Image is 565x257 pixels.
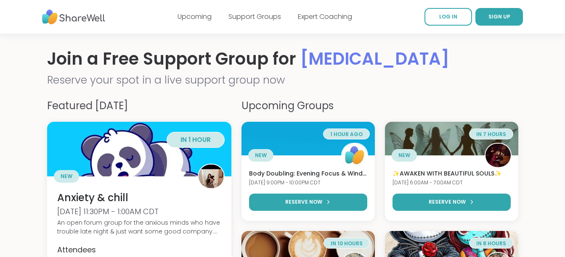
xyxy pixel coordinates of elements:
div: [DATE] 11:30PM - 1:00AM CDT [57,206,221,217]
span: NEW [398,152,410,159]
a: RESERVE NOW [393,194,511,211]
a: LOG IN [424,8,472,26]
h1: Join a Free Support Group for [47,47,518,71]
h2: Reserve your spot in a live support group now [47,72,518,88]
h3: Anxiety & chill [57,191,221,205]
div: An open forum group for the anxious minds who have trouble late night & just want some good compa... [57,218,221,236]
span: 1 hour ago [330,131,363,138]
span: NEW [61,173,72,180]
span: RESERVE NOW [285,198,322,206]
h3: ✨AWAKEN WITH BEAUTIFUL SOULS✨ [393,170,511,178]
img: ShareWell [342,143,367,168]
a: Support Groups [228,12,281,21]
h3: Body Doubling: Evening Focus & Wind Down [249,170,367,178]
img: Body Doubling: Evening Focus & Wind Down [241,122,375,155]
a: Expert Coaching [298,12,352,21]
h4: Featured [DATE] [47,98,231,113]
span: LOG IN [439,13,457,20]
span: in 8 hours [476,240,506,247]
img: GabGirl412 [199,164,224,189]
span: in 7 hours [476,131,506,138]
h4: Upcoming Groups [241,98,518,113]
img: ShareWell Nav Logo [42,5,105,29]
span: NEW [255,152,267,159]
span: in 10 hours [331,240,363,247]
a: RESERVE NOW [249,194,367,211]
img: Anxiety & chill [47,122,231,176]
a: Upcoming [178,12,212,21]
div: [DATE] 6:00AM - 7:00AM CDT [393,179,511,186]
div: [DATE] 9:00PM - 10:00PM CDT [249,179,367,186]
span: [MEDICAL_DATA] [300,47,449,71]
img: lyssa [485,143,511,168]
a: SIGN UP [475,8,523,26]
span: SIGN UP [488,13,510,20]
img: ✨AWAKEN WITH BEAUTIFUL SOULS✨ [385,122,518,155]
span: Attendees [57,244,96,255]
span: RESERVE NOW [429,198,466,206]
span: in 1 hour [180,135,211,144]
